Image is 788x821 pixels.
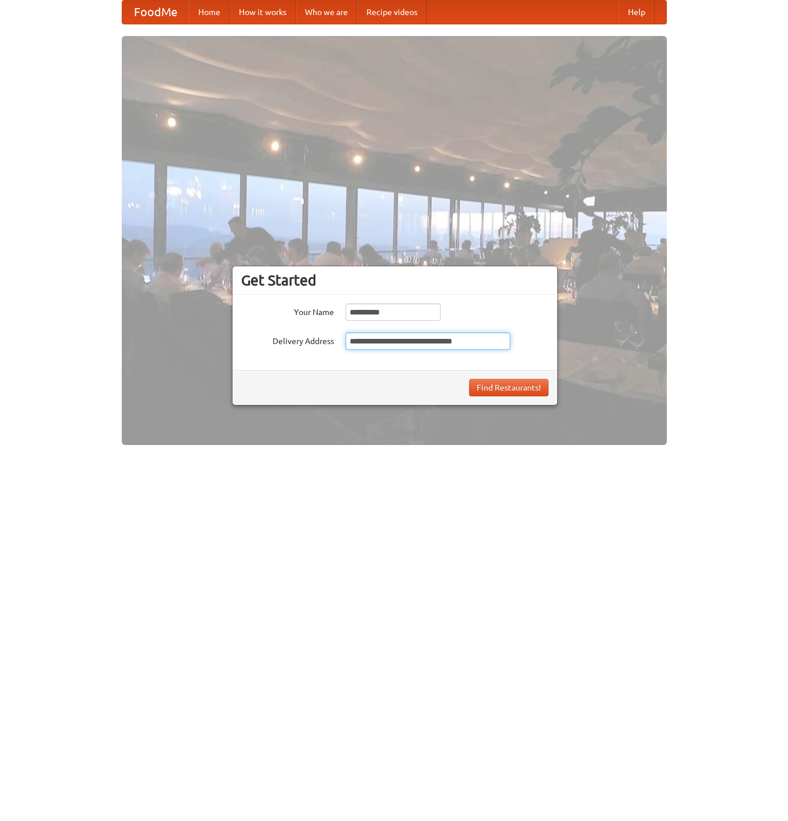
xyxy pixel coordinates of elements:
a: Recipe videos [357,1,427,24]
a: Help [619,1,655,24]
a: FoodMe [122,1,189,24]
a: Home [189,1,230,24]
label: Your Name [241,303,334,318]
a: Who we are [296,1,357,24]
h3: Get Started [241,272,549,289]
a: How it works [230,1,296,24]
label: Delivery Address [241,332,334,347]
button: Find Restaurants! [469,379,549,396]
